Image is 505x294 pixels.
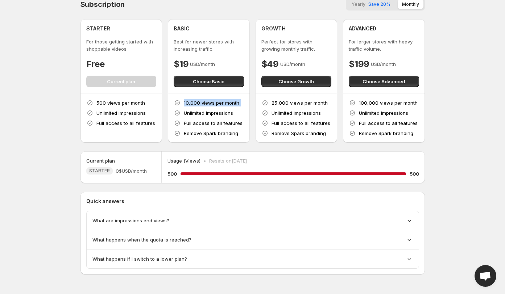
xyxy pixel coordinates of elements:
h5: 500 [167,170,177,177]
h5: 500 [410,170,419,177]
p: 10,000 views per month [184,99,239,106]
span: What happens when the quota is reached? [92,236,191,243]
p: Quick answers [86,198,419,205]
h4: BASIC [174,25,190,32]
p: USD/month [371,60,396,68]
h4: GROWTH [261,25,286,32]
span: Yearly [352,1,365,7]
p: Best for newer stores with increasing traffic. [174,38,244,52]
p: Unlimited impressions [272,109,321,117]
p: USD/month [190,60,215,68]
h4: $49 [261,58,279,70]
span: Choose Advanced [363,78,405,85]
p: Full access to all features [96,119,155,127]
p: 500 views per month [96,99,145,106]
p: Full access to all features [272,119,330,127]
span: What happens if I switch to a lower plan? [92,255,187,262]
p: Usage (Views) [167,157,200,164]
span: 0$ USD/month [116,167,147,175]
span: STARTER [89,168,110,174]
h5: Current plan [86,157,115,164]
p: Full access to all features [184,119,243,127]
span: Save 20% [368,1,390,7]
h4: $19 [174,58,189,70]
span: Choose Basic [193,78,224,85]
p: For those getting started with shoppable videos. [86,38,157,52]
h4: ADVANCED [349,25,376,32]
p: For larger stores with heavy traffic volume. [349,38,419,52]
p: Perfect for stores with growing monthly traffic. [261,38,332,52]
h4: STARTER [86,25,110,32]
a: Open chat [475,265,496,287]
h4: $199 [349,58,369,70]
p: USD/month [280,60,305,68]
p: Remove Spark branding [359,130,413,137]
p: Unlimited impressions [96,109,146,117]
button: Choose Basic [174,76,244,87]
p: • [203,157,206,164]
p: Remove Spark branding [272,130,326,137]
p: Unlimited impressions [184,109,233,117]
h4: Free [86,58,105,70]
p: Remove Spark branding [184,130,238,137]
span: Choose Growth [278,78,314,85]
button: Choose Growth [261,76,332,87]
span: What are impressions and views? [92,217,169,224]
p: Full access to all features [359,119,418,127]
p: Resets on [DATE] [209,157,247,164]
p: Unlimited impressions [359,109,408,117]
p: 25,000 views per month [272,99,328,106]
button: Choose Advanced [349,76,419,87]
p: 100,000 views per month [359,99,418,106]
